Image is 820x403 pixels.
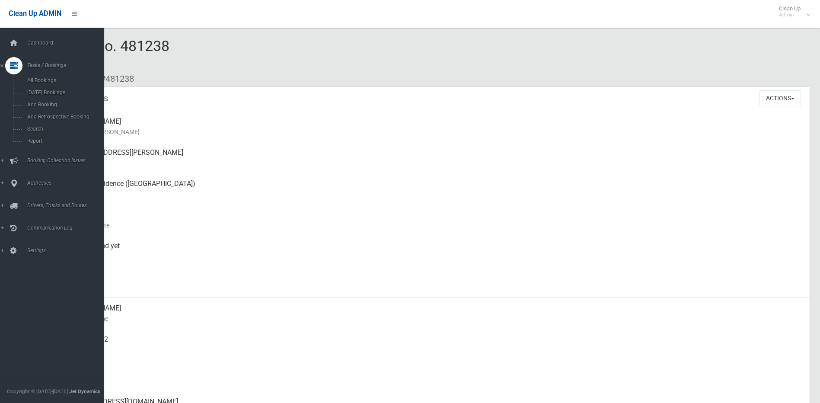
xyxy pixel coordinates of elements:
div: Not collected yet [69,236,803,267]
div: Side of Residence ([GEOGRAPHIC_DATA]) [69,173,803,205]
small: Collection Date [69,220,803,230]
span: All Bookings [25,77,103,83]
small: Zone [69,282,803,293]
small: Admin [779,12,801,18]
small: Landline [69,376,803,386]
span: Tasks / Bookings [25,62,110,68]
small: Contact Name [69,313,803,324]
strong: Jet Dynamics [69,388,100,394]
div: [STREET_ADDRESS][PERSON_NAME] [69,142,803,173]
span: Addresses [25,180,110,186]
div: 0437426052 [69,329,803,360]
div: [PERSON_NAME] [69,298,803,329]
li: #481238 [94,71,134,87]
span: Dashboard [25,40,110,46]
span: Search [25,126,103,132]
small: Address [69,158,803,168]
span: Settings [25,247,110,253]
span: Clean Up [775,5,809,18]
div: [DATE] [69,205,803,236]
div: [PERSON_NAME] [69,111,803,142]
small: Pickup Point [69,189,803,199]
span: Clean Up ADMIN [9,10,61,18]
span: Booking Collection Issues [25,157,110,163]
span: Drivers, Trucks and Routes [25,202,110,208]
small: Mobile [69,345,803,355]
button: Actions [759,90,801,106]
span: Add Booking [25,102,103,108]
span: [DATE] Bookings [25,90,103,96]
span: Communication Log [25,225,110,231]
span: Add Retrospective Booking [25,114,103,120]
small: Collected At [69,251,803,262]
span: Report [25,138,103,144]
span: Copyright © [DATE]-[DATE] [7,388,68,394]
div: [DATE] [69,267,803,298]
div: None given [69,360,803,391]
small: Name of [PERSON_NAME] [69,127,803,137]
span: Booking No. 481238 [38,37,169,71]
